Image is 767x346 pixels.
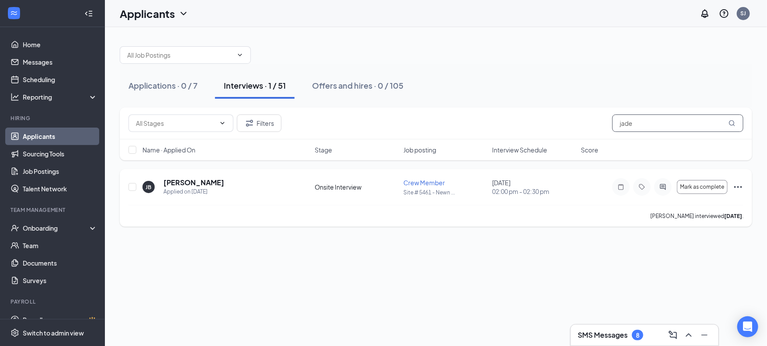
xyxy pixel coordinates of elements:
span: 02:00 pm - 02:30 pm [492,187,576,196]
div: Switch to admin view [23,329,84,337]
svg: ChevronDown [236,52,243,59]
a: Surveys [23,272,97,289]
svg: ComposeMessage [668,330,678,340]
button: ChevronUp [682,328,696,342]
div: Team Management [10,206,96,214]
a: Talent Network [23,180,97,197]
a: Scheduling [23,71,97,88]
a: Messages [23,53,97,71]
svg: Minimize [699,330,710,340]
svg: Filter [244,118,255,128]
input: All Job Postings [127,50,233,60]
h1: Applicants [120,6,175,21]
h5: [PERSON_NAME] [163,178,224,187]
button: Mark as complete [677,180,728,194]
span: Mark as complete [680,184,725,190]
span: Score [581,145,598,154]
a: Sourcing Tools [23,145,97,163]
svg: MagnifyingGlass [729,120,736,127]
svg: Settings [10,329,19,337]
div: [DATE] [492,178,576,196]
input: All Stages [136,118,215,128]
div: Reporting [23,93,98,101]
svg: Note [616,183,626,190]
button: ComposeMessage [666,328,680,342]
div: Applied on [DATE] [163,187,224,196]
svg: ActiveChat [658,183,668,190]
a: Applicants [23,128,97,145]
p: [PERSON_NAME] interviewed . [650,212,743,220]
div: Payroll [10,298,96,305]
button: Filter Filters [237,114,281,132]
svg: QuestionInfo [719,8,729,19]
svg: ChevronDown [178,8,189,19]
svg: ChevronUp [684,330,694,340]
span: Job posting [403,145,436,154]
div: Applications · 0 / 7 [128,80,198,91]
a: PayrollCrown [23,311,97,329]
div: Open Intercom Messenger [737,316,758,337]
svg: WorkstreamLogo [10,9,18,17]
svg: Ellipses [733,182,743,192]
svg: Analysis [10,93,19,101]
a: Home [23,36,97,53]
div: Onsite Interview [315,183,398,191]
input: Search in interviews [612,114,743,132]
div: Onboarding [23,224,90,232]
svg: UserCheck [10,224,19,232]
a: Job Postings [23,163,97,180]
a: Team [23,237,97,254]
span: Crew Member [403,179,445,187]
div: Interviews · 1 / 51 [224,80,286,91]
button: Minimize [698,328,711,342]
span: Name · Applied On [142,145,195,154]
div: JB [146,183,152,191]
span: Interview Schedule [492,145,547,154]
div: SJ [741,10,746,17]
svg: ChevronDown [219,120,226,127]
svg: Collapse [84,9,93,18]
svg: Notifications [700,8,710,19]
div: 8 [636,332,639,339]
span: Stage [315,145,332,154]
div: Offers and hires · 0 / 105 [312,80,403,91]
b: [DATE] [724,213,742,219]
div: Hiring [10,114,96,122]
h3: SMS Messages [578,330,628,340]
svg: Tag [637,183,647,190]
a: Documents [23,254,97,272]
p: Site # 5461 - Newn ... [403,189,487,196]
